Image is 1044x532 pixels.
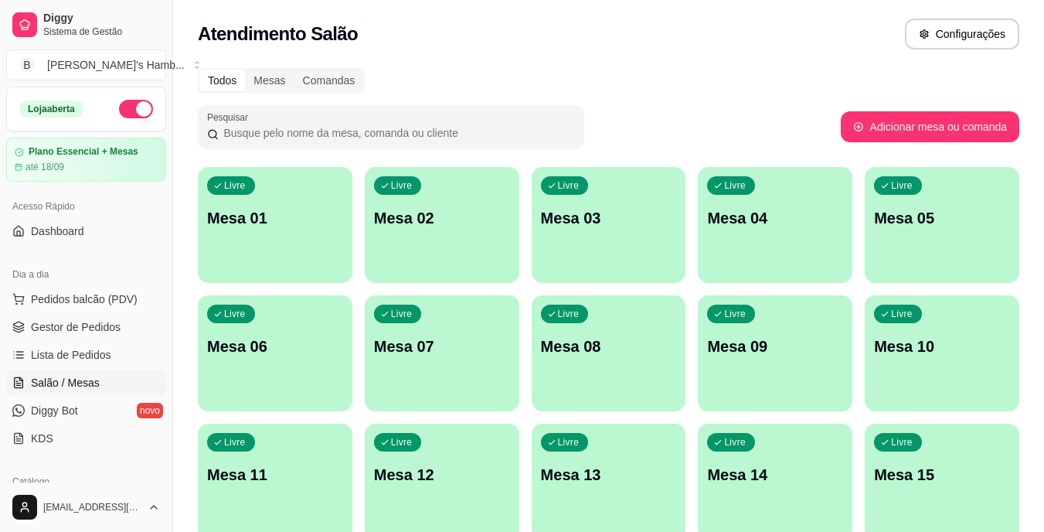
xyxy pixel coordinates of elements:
p: Mesa 06 [207,336,343,357]
button: LivreMesa 06 [198,295,352,411]
p: Mesa 07 [374,336,510,357]
a: DiggySistema de Gestão [6,6,166,43]
button: LivreMesa 01 [198,167,352,283]
button: [EMAIL_ADDRESS][DOMAIN_NAME] [6,489,166,526]
article: Plano Essencial + Mesas [29,146,138,158]
p: Livre [558,179,580,192]
button: LivreMesa 05 [865,167,1019,283]
button: LivreMesa 09 [698,295,852,411]
p: Mesa 09 [707,336,843,357]
span: Diggy [43,12,160,26]
button: LivreMesa 08 [532,295,686,411]
p: Mesa 01 [207,207,343,229]
p: Livre [391,308,413,320]
div: Comandas [294,70,364,91]
p: Mesa 08 [541,336,677,357]
p: Livre [724,308,746,320]
span: Diggy Bot [31,403,78,418]
p: Mesa 05 [874,207,1010,229]
h2: Atendimento Salão [198,22,358,46]
p: Mesa 02 [374,207,510,229]
p: Mesa 10 [874,336,1010,357]
p: Livre [224,179,246,192]
span: B [19,57,35,73]
div: Todos [199,70,245,91]
div: Acesso Rápido [6,194,166,219]
p: Livre [891,179,913,192]
span: KDS [31,431,53,446]
button: Select a team [6,49,166,80]
span: Dashboard [31,223,84,239]
span: Pedidos balcão (PDV) [31,292,138,307]
button: LivreMesa 02 [365,167,519,283]
p: Mesa 14 [707,464,843,486]
button: LivreMesa 10 [865,295,1019,411]
p: Mesa 03 [541,207,677,229]
button: LivreMesa 03 [532,167,686,283]
p: Livre [891,308,913,320]
button: Adicionar mesa ou comanda [841,111,1019,142]
button: LivreMesa 07 [365,295,519,411]
p: Mesa 04 [707,207,843,229]
button: Alterar Status [119,100,153,118]
a: KDS [6,426,166,451]
p: Mesa 12 [374,464,510,486]
a: Salão / Mesas [6,370,166,395]
span: Salão / Mesas [31,375,100,390]
span: Sistema de Gestão [43,26,160,38]
a: Plano Essencial + Mesasaté 18/09 [6,138,166,182]
button: Pedidos balcão (PDV) [6,287,166,312]
a: Lista de Pedidos [6,343,166,367]
p: Mesa 13 [541,464,677,486]
div: Dia a dia [6,262,166,287]
a: Gestor de Pedidos [6,315,166,339]
p: Mesa 11 [207,464,343,486]
div: Loja aberta [19,101,83,118]
div: Mesas [245,70,294,91]
div: [PERSON_NAME]'s Hamb ... [47,57,185,73]
span: [EMAIL_ADDRESS][DOMAIN_NAME] [43,501,141,513]
input: Pesquisar [219,125,575,141]
p: Livre [224,308,246,320]
p: Livre [224,436,246,448]
div: Catálogo [6,469,166,494]
p: Livre [724,179,746,192]
a: Dashboard [6,219,166,244]
p: Livre [558,436,580,448]
p: Livre [558,308,580,320]
a: Diggy Botnovo [6,398,166,423]
p: Livre [724,436,746,448]
article: até 18/09 [26,161,64,173]
p: Livre [891,436,913,448]
p: Livre [391,436,413,448]
button: Configurações [905,19,1019,49]
label: Pesquisar [207,111,253,124]
p: Mesa 15 [874,464,1010,486]
span: Gestor de Pedidos [31,319,121,335]
button: LivreMesa 04 [698,167,852,283]
span: Lista de Pedidos [31,347,111,363]
p: Livre [391,179,413,192]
